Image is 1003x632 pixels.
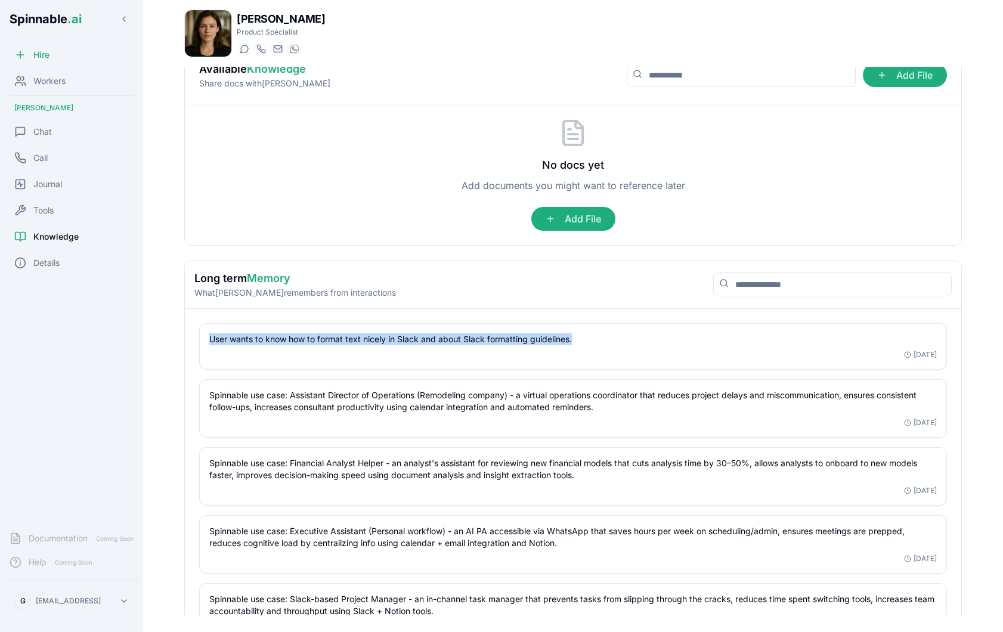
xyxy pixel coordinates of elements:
span: Add File [531,207,615,231]
img: Amelia Green [185,10,231,57]
span: Details [33,257,60,269]
div: [DATE] [904,554,937,563]
div: [DATE] [904,486,937,495]
button: Send email to amelia.green@getspinnable.ai [270,42,284,56]
p: [EMAIL_ADDRESS] [36,596,101,606]
span: Memory [247,272,290,284]
div: [DATE] [904,350,937,360]
h3: No docs yet [542,157,604,174]
span: Add File [863,63,947,87]
span: Hire [33,49,49,61]
h2: Available [199,61,330,78]
button: WhatsApp [287,42,301,56]
p: Share docs with [PERSON_NAME] [199,78,330,89]
span: Spinnable [10,12,82,26]
button: Start a chat with Amelia Green [237,42,251,56]
span: .ai [67,12,82,26]
div: [DATE] [904,418,937,427]
p: Add documents you might want to reference later [462,178,685,193]
h1: [PERSON_NAME] [237,11,325,27]
span: Journal [33,178,62,190]
span: Tools [33,205,54,216]
span: Workers [33,75,66,87]
span: Coming Soon [51,557,96,568]
p: Spinnable use case: Financial Analyst Helper - an analyst's assistant for reviewing new financial... [209,457,937,481]
span: G [20,596,26,606]
p: What [PERSON_NAME] remembers from interactions [194,287,396,299]
p: User wants to know how to format text nicely in Slack and about Slack formatting guidelines. [209,333,937,345]
span: Call [33,152,48,164]
p: Spinnable use case: Assistant Director of Operations (Remodeling company) - a virtual operations ... [209,389,937,413]
p: Product Specialist [237,27,325,37]
button: Start a call with Amelia Green [253,42,268,56]
span: Documentation [29,532,88,544]
p: Spinnable use case: Slack-based Project Manager - an in-channel task manager that prevents tasks ... [209,593,937,617]
span: Knowledge [247,63,306,75]
p: Spinnable use case: Executive Assistant (Personal workflow) - an AI PA accessible via WhatsApp th... [209,525,937,549]
span: Chat [33,126,52,138]
span: Knowledge [33,231,79,243]
div: [PERSON_NAME] [5,98,138,117]
span: Help [29,556,47,568]
img: WhatsApp [290,44,299,54]
button: G[EMAIL_ADDRESS] [10,589,134,613]
span: Coming Soon [92,533,137,544]
h2: Long term [194,270,396,287]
